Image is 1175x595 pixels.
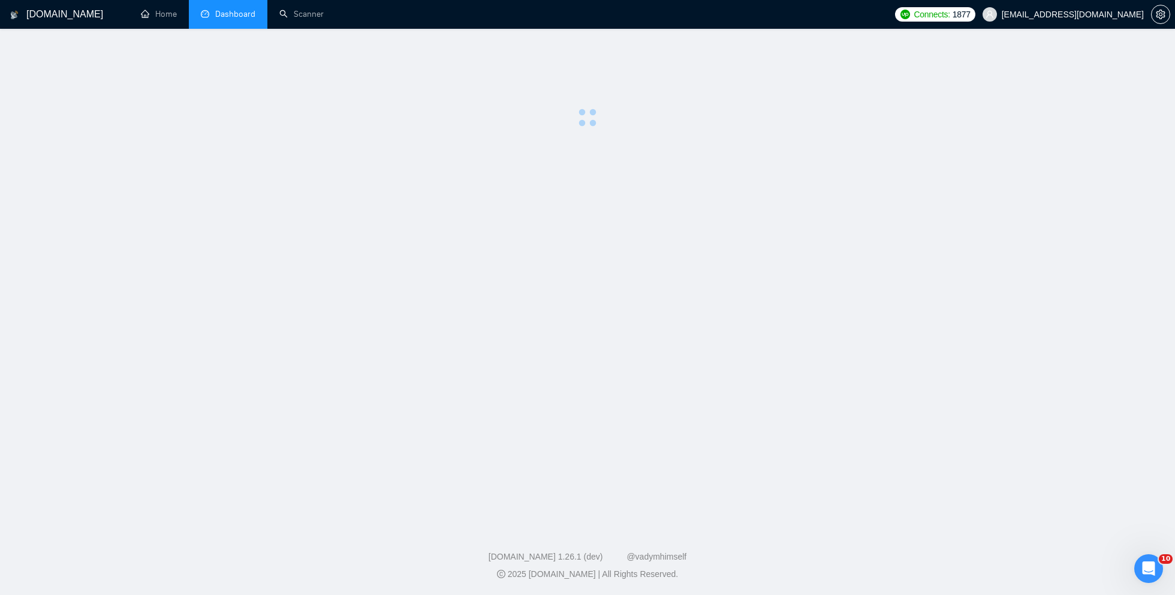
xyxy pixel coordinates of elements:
[279,9,324,19] a: searchScanner
[914,8,950,21] span: Connects:
[10,568,1165,581] div: 2025 [DOMAIN_NAME] | All Rights Reserved.
[953,8,971,21] span: 1877
[141,9,177,19] a: homeHome
[900,10,910,19] img: upwork-logo.png
[1152,10,1170,19] span: setting
[1151,5,1170,24] button: setting
[489,552,603,561] a: [DOMAIN_NAME] 1.26.1 (dev)
[201,10,209,18] span: dashboard
[10,5,19,25] img: logo
[986,10,994,19] span: user
[626,552,686,561] a: @vadymhimself
[1151,10,1170,19] a: setting
[215,9,255,19] span: Dashboard
[497,570,505,578] span: copyright
[1134,554,1163,583] iframe: Intercom live chat
[1159,554,1173,564] span: 10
